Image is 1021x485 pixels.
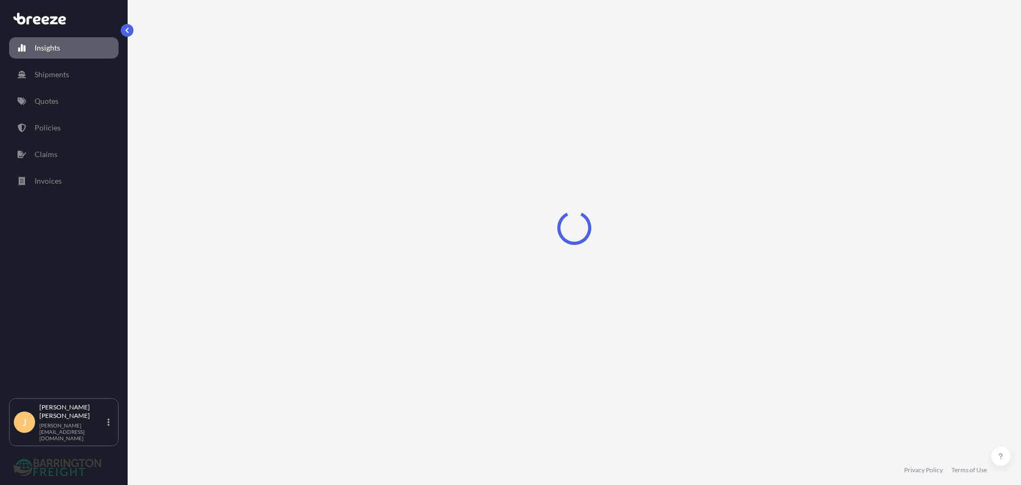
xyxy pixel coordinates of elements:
[9,170,119,192] a: Invoices
[951,466,987,474] a: Terms of Use
[9,64,119,85] a: Shipments
[13,459,101,476] img: organization-logo
[9,91,119,112] a: Quotes
[35,149,57,160] p: Claims
[9,37,119,59] a: Insights
[35,122,61,133] p: Policies
[39,422,105,441] p: [PERSON_NAME][EMAIL_ADDRESS][DOMAIN_NAME]
[35,176,62,186] p: Invoices
[35,69,69,80] p: Shipments
[35,43,60,53] p: Insights
[9,144,119,165] a: Claims
[35,96,58,106] p: Quotes
[39,403,105,420] p: [PERSON_NAME] [PERSON_NAME]
[9,117,119,138] a: Policies
[904,466,943,474] a: Privacy Policy
[22,417,27,428] span: J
